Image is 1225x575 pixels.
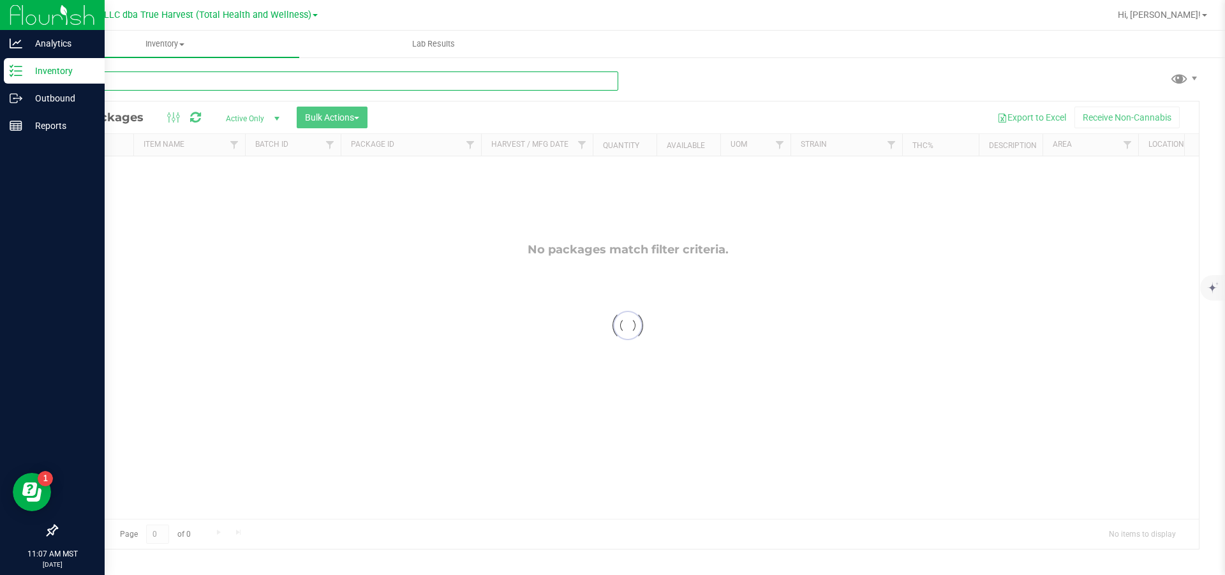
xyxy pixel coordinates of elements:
[6,548,99,560] p: 11:07 AM MST
[10,119,22,132] inline-svg: Reports
[395,38,472,50] span: Lab Results
[56,71,618,91] input: Search Package ID, Item Name, SKU, Lot or Part Number...
[22,36,99,51] p: Analytics
[22,63,99,78] p: Inventory
[31,38,299,50] span: Inventory
[1118,10,1201,20] span: Hi, [PERSON_NAME]!
[38,471,53,486] iframe: Resource center unread badge
[22,118,99,133] p: Reports
[10,64,22,77] inline-svg: Inventory
[299,31,568,57] a: Lab Results
[10,37,22,50] inline-svg: Analytics
[13,473,51,511] iframe: Resource center
[22,91,99,106] p: Outbound
[6,560,99,569] p: [DATE]
[10,92,22,105] inline-svg: Outbound
[37,10,311,20] span: DXR FINANCE 4 LLC dba True Harvest (Total Health and Wellness)
[31,31,299,57] a: Inventory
